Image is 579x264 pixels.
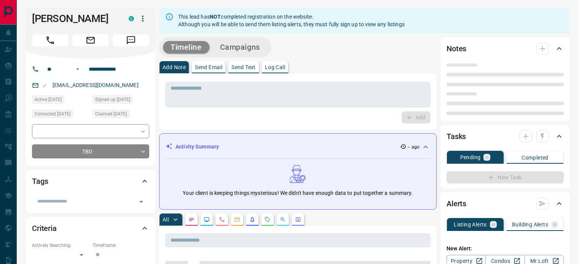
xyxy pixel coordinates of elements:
[129,16,134,21] div: condos.ca
[447,130,466,142] h2: Tasks
[163,41,209,54] button: Timeline
[95,96,130,103] span: Signed up [DATE]
[32,172,149,190] div: Tags
[178,10,405,31] div: This lead has completed registration on the website. Although you will be able to send them listi...
[447,43,466,55] h2: Notes
[95,110,127,118] span: Claimed [DATE]
[447,245,564,253] p: New Alert:
[234,217,240,223] svg: Emails
[35,96,62,103] span: Active [DATE]
[408,144,419,150] p: -- ago
[72,34,109,46] span: Email
[460,155,481,160] p: Pending
[188,217,195,223] svg: Notes
[447,127,564,145] div: Tasks
[32,222,57,234] h2: Criteria
[73,65,82,74] button: Open
[265,65,285,70] p: Log Call
[295,217,301,223] svg: Agent Actions
[42,83,47,88] svg: Email Valid
[166,140,430,154] div: Activity Summary-- ago
[219,217,225,223] svg: Calls
[163,217,169,222] p: All
[447,40,564,58] div: Notes
[183,189,413,197] p: Your client is keeping things mysterious! We didn't have enough data to put together a summary.
[231,65,256,70] p: Send Text
[249,217,255,223] svg: Listing Alerts
[32,219,149,237] div: Criteria
[210,14,221,20] strong: NOT
[512,222,548,227] p: Building Alerts
[32,242,89,249] p: Actively Searching:
[212,41,268,54] button: Campaigns
[32,110,89,120] div: Wed Mar 30 2022
[522,155,549,160] p: Completed
[32,95,89,106] div: Wed Mar 30 2022
[163,65,186,70] p: Add Note
[447,198,466,210] h2: Alerts
[32,13,117,25] h1: [PERSON_NAME]
[136,196,147,207] button: Open
[32,175,48,187] h2: Tags
[447,194,564,213] div: Alerts
[454,222,487,227] p: Listing Alerts
[35,110,70,118] span: Contacted [DATE]
[93,242,149,249] p: Timeframe:
[195,65,222,70] p: Send Email
[32,34,69,46] span: Call
[32,144,149,158] div: TBD
[93,110,149,120] div: Wed Mar 30 2022
[280,217,286,223] svg: Opportunities
[53,82,139,88] a: [EMAIL_ADDRESS][DOMAIN_NAME]
[204,217,210,223] svg: Lead Browsing Activity
[113,34,149,46] span: Message
[93,95,149,106] div: Wed Mar 30 2022
[265,217,271,223] svg: Requests
[175,143,219,151] p: Activity Summary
